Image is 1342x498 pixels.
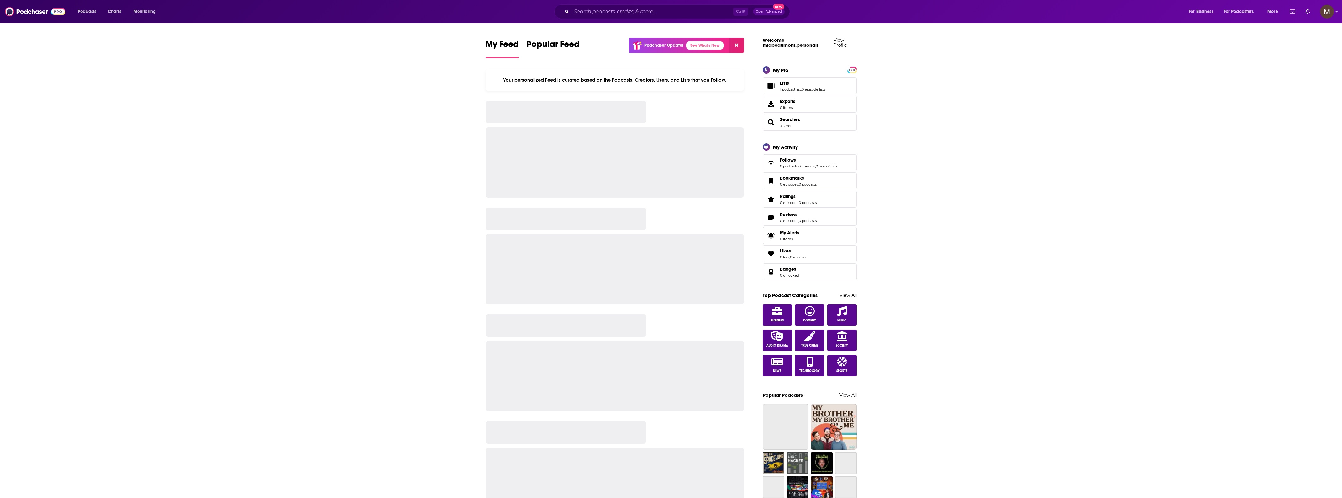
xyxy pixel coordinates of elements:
a: 0 episodes [780,219,798,223]
img: NFT and Chill [811,476,833,498]
span: Sports [836,369,847,373]
a: Society [827,330,857,351]
span: Bookmarks [763,172,857,189]
span: My Alerts [765,231,777,240]
a: The Balut Kiki Project [835,452,857,474]
span: Reviews [763,209,857,226]
button: open menu [73,7,104,17]
span: My Alerts [780,230,799,236]
img: We Fix Space Junk [763,452,784,474]
span: Technology [799,369,820,373]
span: Music [837,319,846,322]
span: Likes [763,245,857,262]
a: Ratings [765,195,777,204]
a: Business [763,304,792,326]
a: My Alerts [763,227,857,244]
a: Follows [765,158,777,167]
span: Open Advanced [756,10,782,13]
a: Reviews [765,213,777,222]
a: View Profile [834,37,847,48]
span: True Crime [801,344,818,347]
div: Search podcasts, credits, & more... [560,4,796,19]
a: My Feed [486,39,519,58]
a: Planet Money [835,476,857,498]
button: Show profile menu [1320,5,1334,19]
span: , [798,164,798,168]
a: Music [827,304,857,326]
a: 0 podcasts [799,219,817,223]
span: , [789,255,790,259]
a: Crypto Corner - Bitcoin and Blockchain [763,404,808,450]
span: Monitoring [134,7,156,16]
span: 0 items [780,105,795,110]
a: PRO [848,67,856,72]
span: Searches [780,117,800,122]
a: Likes [780,248,806,254]
span: Lists [780,80,789,86]
a: Badges [765,268,777,276]
a: Reviews [780,212,817,217]
a: 3 saved [780,124,792,128]
span: Popular Feed [526,39,580,53]
a: Searches [765,118,777,127]
span: Follows [763,154,857,171]
a: 0 episode lists [802,87,825,92]
a: Popular Podcasts [763,392,803,398]
img: Dan Carlin's Hardcore History [787,476,808,498]
span: For Business [1189,7,1213,16]
a: 0 reviews [790,255,806,259]
div: Your personalized Feed is curated based on the Podcasts, Creators, Users, and Lists that you Follow. [486,69,744,91]
span: Comedy [803,319,816,322]
span: PRO [848,68,856,72]
a: Dice Shame [763,476,784,498]
span: , [798,200,799,205]
a: Likes [765,249,777,258]
a: Ratings [780,193,817,199]
span: Audio Drama [766,344,788,347]
div: My Activity [773,144,798,150]
a: Comedy [795,304,824,326]
a: Exports [763,96,857,113]
span: Exports [765,100,777,109]
span: Lists [763,77,857,94]
a: View All [839,292,857,298]
img: The HoneyDew with Ryan Sickler [811,452,833,474]
span: Business [771,319,784,322]
span: Badges [780,266,796,272]
a: Welcome miabeaumont.personal! [763,37,818,48]
span: 0 items [780,237,799,241]
a: 0 unlocked [780,273,799,278]
a: See What's New [686,41,724,50]
a: Popular Feed [526,39,580,58]
a: Podchaser - Follow, Share and Rate Podcasts [5,6,65,18]
a: Hire Hacker [787,452,808,474]
input: Search podcasts, credits, & more... [571,7,733,17]
img: My Brother, My Brother And Me [811,404,857,450]
span: Ratings [780,193,796,199]
a: 1 podcast list [780,87,801,92]
a: True Crime [795,330,824,351]
span: More [1267,7,1278,16]
a: Charts [104,7,125,17]
span: Exports [780,98,795,104]
button: open menu [1184,7,1221,17]
span: Reviews [780,212,797,217]
a: News [763,355,792,376]
a: Top Podcast Categories [763,292,818,298]
div: My Pro [773,67,788,73]
a: Lists [780,80,825,86]
a: 0 episodes [780,182,798,187]
button: open menu [129,7,164,17]
a: Bookmarks [780,175,817,181]
span: , [798,182,799,187]
span: Podcasts [78,7,96,16]
a: 0 podcasts [799,182,817,187]
a: 0 lists [780,255,789,259]
span: , [815,164,816,168]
